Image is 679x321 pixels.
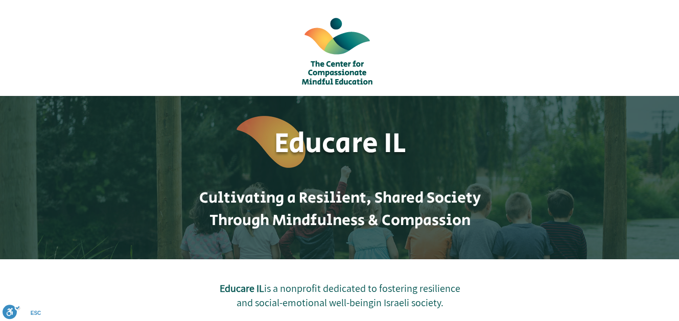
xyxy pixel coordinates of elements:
[220,282,460,295] span: is a nonprofit dedicated to fostering resilience
[373,296,443,309] span: in Israeli society.
[109,164,572,209] h1: Cultivating a Resilient, Shared Society
[274,124,406,164] span: Educare IL
[231,109,311,175] img: המרכז לחינוך קשוב ואכפתי
[237,296,373,309] span: and social-emotional well-being
[109,209,572,232] h1: Through Mindfulness & Compassion
[299,15,376,87] img: logoEng-S.png
[220,282,264,295] span: Educare IL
